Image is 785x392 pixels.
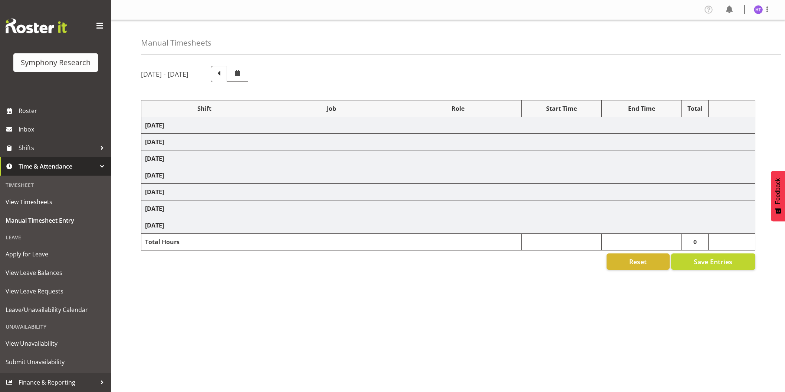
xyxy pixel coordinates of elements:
[141,117,755,134] td: [DATE]
[2,353,109,371] a: Submit Unavailability
[141,70,188,78] h5: [DATE] - [DATE]
[2,193,109,211] a: View Timesheets
[6,196,106,207] span: View Timesheets
[141,200,755,217] td: [DATE]
[2,319,109,334] div: Unavailability
[6,356,106,368] span: Submit Unavailability
[607,253,670,270] button: Reset
[141,234,268,250] td: Total Hours
[145,104,264,113] div: Shift
[19,142,96,153] span: Shifts
[19,124,108,135] span: Inbox
[141,150,755,167] td: [DATE]
[2,245,109,263] a: Apply for Leave
[6,19,67,33] img: Rosterit website logo
[399,104,518,113] div: Role
[775,178,781,204] span: Feedback
[6,215,106,226] span: Manual Timesheet Entry
[19,377,96,388] span: Finance & Reporting
[682,234,709,250] td: 0
[21,57,91,68] div: Symphony Research
[6,286,106,297] span: View Leave Requests
[629,257,647,266] span: Reset
[686,104,704,113] div: Total
[19,105,108,116] span: Roster
[6,249,106,260] span: Apply for Leave
[2,334,109,353] a: View Unavailability
[6,338,106,349] span: View Unavailability
[671,253,755,270] button: Save Entries
[2,282,109,300] a: View Leave Requests
[2,263,109,282] a: View Leave Balances
[141,217,755,234] td: [DATE]
[694,257,732,266] span: Save Entries
[771,171,785,221] button: Feedback - Show survey
[141,39,211,47] h4: Manual Timesheets
[2,211,109,230] a: Manual Timesheet Entry
[141,184,755,200] td: [DATE]
[141,134,755,150] td: [DATE]
[754,5,763,14] img: hal-thomas1264.jpg
[6,304,106,315] span: Leave/Unavailability Calendar
[272,104,391,113] div: Job
[605,104,678,113] div: End Time
[6,267,106,278] span: View Leave Balances
[19,161,96,172] span: Time & Attendance
[2,300,109,319] a: Leave/Unavailability Calendar
[2,230,109,245] div: Leave
[141,167,755,184] td: [DATE]
[2,177,109,193] div: Timesheet
[525,104,598,113] div: Start Time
